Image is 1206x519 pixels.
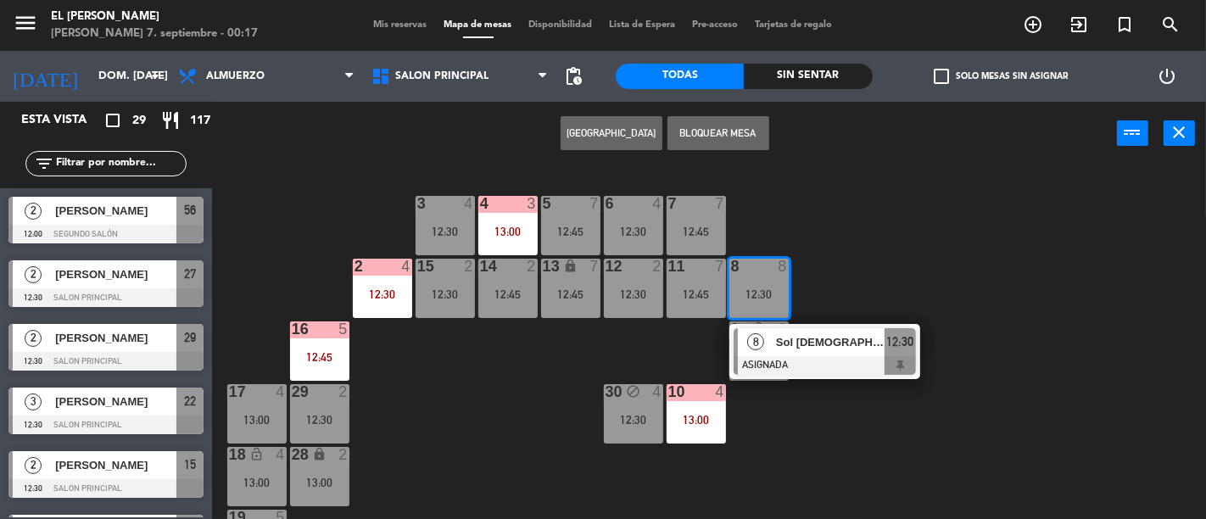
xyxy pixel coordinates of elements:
[604,414,663,426] div: 12:30
[731,321,732,337] div: 9
[626,384,640,399] i: block
[290,414,349,426] div: 12:30
[292,447,293,462] div: 28
[616,64,744,89] div: Todas
[160,110,181,131] i: restaurant
[145,66,165,86] i: arrow_drop_down
[25,266,42,283] span: 2
[184,264,196,284] span: 27
[366,20,436,30] span: Mis reservas
[563,259,578,273] i: lock
[1170,122,1190,142] i: close
[1164,120,1195,146] button: close
[464,196,474,211] div: 4
[667,226,726,237] div: 12:45
[312,447,327,461] i: lock
[934,69,949,84] span: check_box_outline_blank
[606,259,606,274] div: 12
[747,333,764,350] span: 8
[527,196,537,211] div: 3
[55,456,176,474] span: [PERSON_NAME]
[652,259,662,274] div: 2
[715,196,725,211] div: 7
[206,70,265,82] span: Almuerzo
[417,259,418,274] div: 15
[563,66,583,86] span: pending_actions
[292,321,293,337] div: 16
[51,8,258,25] div: El [PERSON_NAME]
[416,288,475,300] div: 12:30
[561,116,662,150] button: [GEOGRAPHIC_DATA]
[13,10,38,36] i: menu
[886,332,913,352] span: 12:30
[25,203,42,220] span: 2
[229,384,230,399] div: 17
[8,110,122,131] div: Esta vista
[290,351,349,363] div: 12:45
[34,153,54,174] i: filter_list
[478,288,538,300] div: 12:45
[338,321,349,337] div: 5
[715,384,725,399] div: 4
[184,327,196,348] span: 29
[395,70,489,82] span: Salon Principal
[338,447,349,462] div: 2
[227,414,287,426] div: 13:00
[55,329,176,347] span: [PERSON_NAME]
[652,384,662,399] div: 4
[227,477,287,488] div: 13:00
[652,196,662,211] div: 4
[589,259,600,274] div: 7
[229,447,230,462] div: 18
[747,20,841,30] span: Tarjetas de regalo
[729,288,789,300] div: 12:30
[436,20,521,30] span: Mapa de mesas
[543,196,544,211] div: 5
[480,196,481,211] div: 4
[480,259,481,274] div: 14
[416,226,475,237] div: 12:30
[55,265,176,283] span: [PERSON_NAME]
[25,330,42,347] span: 2
[604,288,663,300] div: 12:30
[355,259,355,274] div: 2
[527,259,537,274] div: 2
[1069,14,1089,35] i: exit_to_app
[1158,66,1178,86] i: power_settings_new
[667,414,726,426] div: 13:00
[667,288,726,300] div: 12:45
[667,116,769,150] button: Bloquear Mesa
[751,321,766,336] i: lock
[668,196,669,211] div: 7
[190,111,210,131] span: 117
[778,321,788,337] div: 8
[132,111,146,131] span: 29
[103,110,123,131] i: crop_square
[541,226,600,237] div: 12:45
[731,259,732,274] div: 8
[55,393,176,410] span: [PERSON_NAME]
[601,20,684,30] span: Lista de Espera
[338,384,349,399] div: 2
[353,288,412,300] div: 12:30
[521,20,601,30] span: Disponibilidad
[25,393,42,410] span: 3
[1160,14,1181,35] i: search
[276,384,286,399] div: 4
[1123,122,1143,142] i: power_input
[55,202,176,220] span: [PERSON_NAME]
[1114,14,1135,35] i: turned_in_not
[184,200,196,220] span: 56
[276,447,286,462] div: 4
[606,196,606,211] div: 6
[54,154,186,173] input: Filtrar por nombre...
[184,455,196,475] span: 15
[543,259,544,274] div: 13
[668,259,669,274] div: 11
[51,25,258,42] div: [PERSON_NAME] 7. septiembre - 00:17
[25,457,42,474] span: 2
[290,477,349,488] div: 13:00
[1023,14,1043,35] i: add_circle_outline
[184,391,196,411] span: 22
[606,384,606,399] div: 30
